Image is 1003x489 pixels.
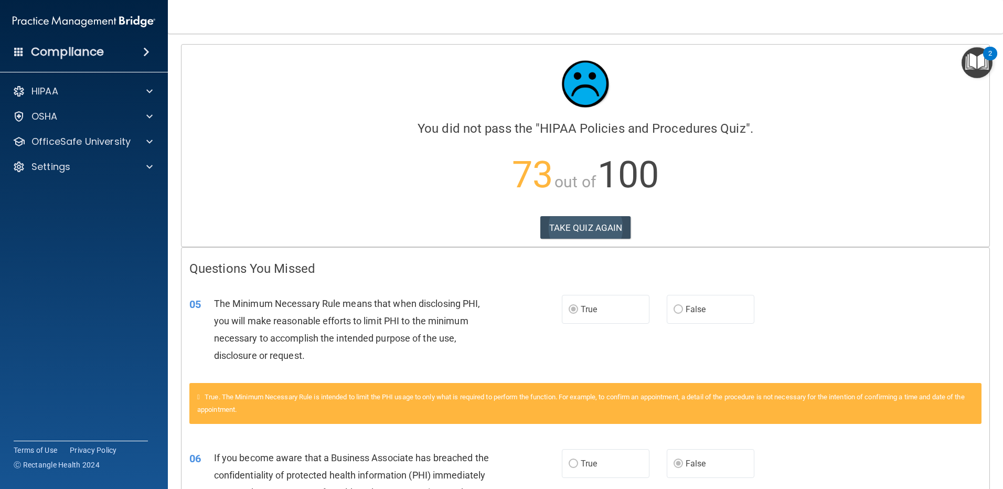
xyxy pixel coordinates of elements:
p: OfficeSafe University [31,135,131,148]
h4: Questions You Missed [189,262,981,275]
span: True [581,459,597,469]
input: True [569,460,578,468]
a: OfficeSafe University [13,135,153,148]
img: PMB logo [13,11,155,32]
div: 2 [988,54,992,67]
a: Settings [13,161,153,173]
span: 100 [597,153,659,196]
h4: Compliance [31,45,104,59]
span: The Minimum Necessary Rule means that when disclosing PHI, you will make reasonable efforts to li... [214,298,481,362]
input: False [674,460,683,468]
h4: You did not pass the " ". [189,122,981,135]
span: Ⓒ Rectangle Health 2024 [14,460,100,470]
input: False [674,306,683,314]
span: 05 [189,298,201,311]
a: Terms of Use [14,445,57,455]
p: Settings [31,161,70,173]
span: False [686,304,706,314]
a: OSHA [13,110,153,123]
a: Privacy Policy [70,445,117,455]
span: 73 [512,153,553,196]
span: True. The Minimum Necessary Rule is intended to limit the PHI usage to only what is required to p... [197,393,965,413]
input: True [569,306,578,314]
a: HIPAA [13,85,153,98]
p: OSHA [31,110,58,123]
button: TAKE QUIZ AGAIN [540,216,631,239]
span: HIPAA Policies and Procedures Quiz [540,121,745,136]
span: 06 [189,452,201,465]
span: True [581,304,597,314]
iframe: Drift Widget Chat Controller [951,417,990,456]
button: Open Resource Center, 2 new notifications [962,47,993,78]
img: sad_face.ecc698e2.jpg [554,52,617,115]
span: out of [554,173,596,191]
p: HIPAA [31,85,58,98]
span: False [686,459,706,469]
